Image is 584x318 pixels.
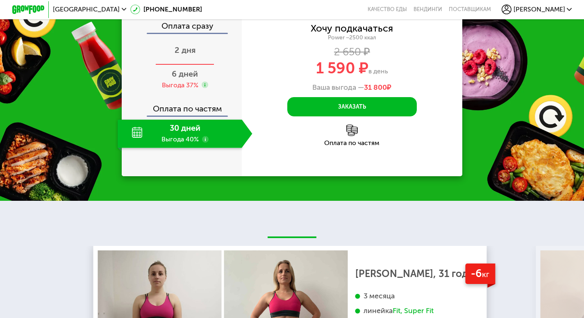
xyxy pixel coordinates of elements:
span: кг [482,270,489,279]
div: 2 650 ₽ [242,48,462,57]
div: Fit, Super Fit [393,306,434,316]
a: [PHONE_NUMBER] [130,5,202,14]
div: [PERSON_NAME], 31 год [355,270,475,278]
span: 6 дней [172,69,198,79]
span: 1 590 ₽ [316,59,368,77]
div: -6 [465,263,495,284]
div: Выгода 37% [162,81,198,90]
div: Ваша выгода — [242,83,462,92]
span: 2 дня [175,45,195,55]
span: в день [368,67,388,75]
span: [PERSON_NAME] [514,6,565,13]
div: Хочу подкачаться [311,24,393,33]
div: поставщикам [449,6,491,13]
span: 31 800 [364,83,387,92]
span: [GEOGRAPHIC_DATA] [53,6,120,13]
span: ₽ [364,83,391,92]
div: Оплата по частям [123,97,242,116]
img: l6xcnZfty9opOoJh.png [346,125,358,136]
button: Заказать [287,97,417,117]
a: Качество еды [368,6,407,13]
div: 3 месяца [355,291,475,301]
a: Вендинги [414,6,442,13]
div: Оплата по частям [242,140,462,146]
div: линейка [355,306,475,316]
div: Оплата сразу [123,22,242,33]
div: Power ~2500 ккал [242,34,462,41]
